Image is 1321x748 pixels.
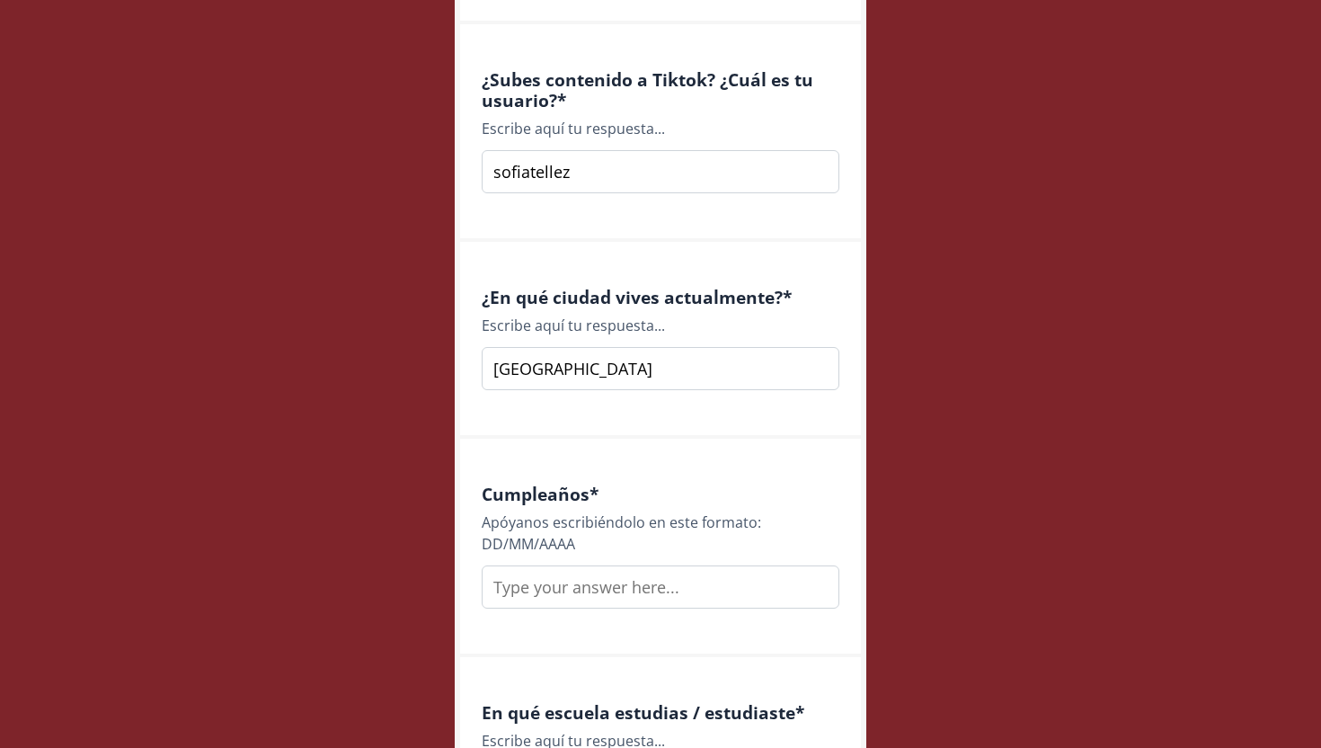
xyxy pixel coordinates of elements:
[482,512,839,555] div: Apóyanos escribiéndolo en este formato: DD/MM/AAAA
[482,118,839,139] div: Escribe aquí tu respuesta...
[482,287,839,307] h4: ¿En qué ciudad vives actualmente? *
[482,347,839,390] input: Type your answer here...
[482,484,839,504] h4: Cumpleaños *
[482,702,839,723] h4: En qué escuela estudias / estudiaste *
[482,315,839,336] div: Escribe aquí tu respuesta...
[482,565,839,609] input: Type your answer here...
[482,150,839,193] input: Type your answer here...
[482,69,839,111] h4: ¿Subes contenido a Tiktok? ¿Cuál es tu usuario? *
